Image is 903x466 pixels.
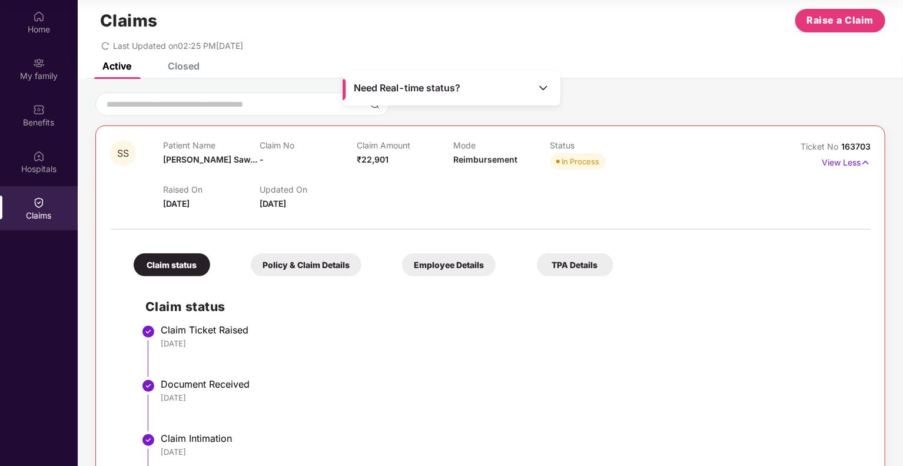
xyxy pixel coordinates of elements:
p: Mode [453,140,550,150]
img: svg+xml;base64,PHN2ZyBpZD0iU3RlcC1Eb25lLTMyeDMyIiB4bWxucz0iaHR0cDovL3d3dy53My5vcmcvMjAwMC9zdmciIH... [141,433,155,447]
div: Document Received [161,378,859,390]
img: svg+xml;base64,PHN2ZyBpZD0iSG9zcGl0YWxzIiB4bWxucz0iaHR0cDovL3d3dy53My5vcmcvMjAwMC9zdmciIHdpZHRoPS... [33,150,45,162]
span: Ticket No [801,141,841,151]
span: Last Updated on 02:25 PM[DATE] [113,41,243,51]
div: Claim status [134,253,210,276]
span: SS [117,148,129,158]
div: [DATE] [161,338,859,349]
img: svg+xml;base64,PHN2ZyBpZD0iQ2xhaW0iIHhtbG5zPSJodHRwOi8vd3d3LnczLm9yZy8yMDAwL3N2ZyIgd2lkdGg9IjIwIi... [33,197,45,209]
img: svg+xml;base64,PHN2ZyB4bWxucz0iaHR0cDovL3d3dy53My5vcmcvMjAwMC9zdmciIHdpZHRoPSIxNyIgaGVpZ2h0PSIxNy... [861,156,871,169]
img: svg+xml;base64,PHN2ZyBpZD0iSG9tZSIgeG1sbnM9Imh0dHA6Ly93d3cudzMub3JnLzIwMDAvc3ZnIiB3aWR0aD0iMjAiIG... [33,11,45,22]
h2: Claim status [145,297,859,316]
div: [DATE] [161,392,859,403]
span: 163703 [841,141,871,151]
span: redo [101,41,109,51]
div: Active [102,60,131,72]
div: TPA Details [537,253,613,276]
div: Closed [168,60,200,72]
img: svg+xml;base64,PHN2ZyB3aWR0aD0iMjAiIGhlaWdodD0iMjAiIHZpZXdCb3g9IjAgMCAyMCAyMCIgZmlsbD0ibm9uZSIgeG... [33,57,45,69]
p: Claim Amount [357,140,453,150]
div: [DATE] [161,447,859,457]
img: svg+xml;base64,PHN2ZyBpZD0iU3RlcC1Eb25lLTMyeDMyIiB4bWxucz0iaHR0cDovL3d3dy53My5vcmcvMjAwMC9zdmciIH... [141,325,155,339]
p: View Less [822,153,871,169]
button: Raise a Claim [795,9,885,32]
p: Status [550,140,647,150]
img: svg+xml;base64,PHN2ZyBpZD0iU3RlcC1Eb25lLTMyeDMyIiB4bWxucz0iaHR0cDovL3d3dy53My5vcmcvMjAwMC9zdmciIH... [141,379,155,393]
span: ₹22,901 [357,154,389,164]
div: Employee Details [402,253,496,276]
span: - [260,154,264,164]
p: Updated On [260,184,356,194]
span: Reimbursement [453,154,517,164]
span: [DATE] [163,199,190,209]
span: Need Real-time status? [354,82,460,94]
p: Raised On [163,184,260,194]
div: Policy & Claim Details [251,253,361,276]
div: Claim Intimation [161,432,859,444]
div: In Process [562,156,600,167]
p: Claim No [260,140,356,150]
div: Claim Ticket Raised [161,324,859,336]
img: svg+xml;base64,PHN2ZyBpZD0iQmVuZWZpdHMiIHhtbG5zPSJodHRwOi8vd3d3LnczLm9yZy8yMDAwL3N2ZyIgd2lkdGg9Ij... [33,104,45,115]
span: Raise a Claim [807,13,874,28]
p: Patient Name [163,140,260,150]
span: [PERSON_NAME] Saw... [163,154,257,164]
h1: Claims [100,11,158,31]
span: [DATE] [260,199,286,209]
img: Toggle Icon [537,82,549,94]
